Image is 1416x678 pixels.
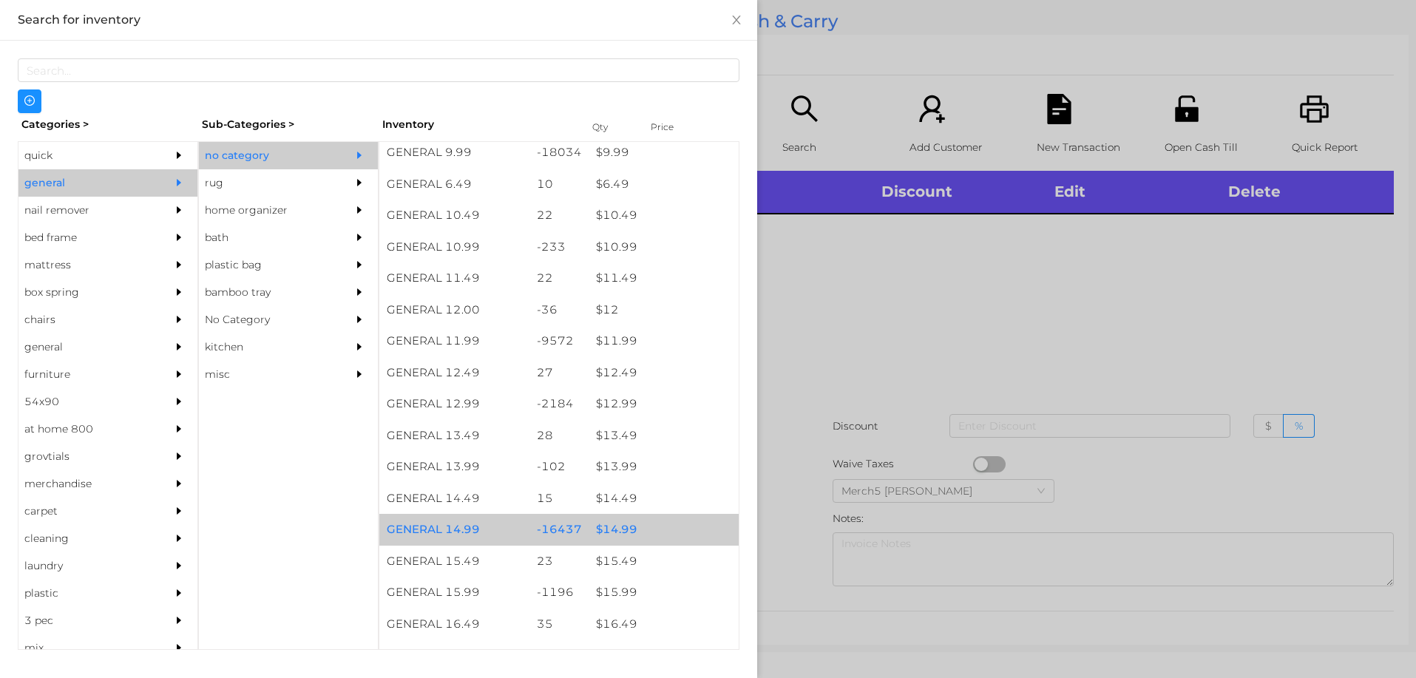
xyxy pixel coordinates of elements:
div: $ 15.99 [589,577,739,608]
div: 27 [529,357,589,389]
div: bed frame [18,224,153,251]
div: kitchen [199,333,333,361]
div: GENERAL 14.99 [379,514,529,546]
div: no category [199,142,333,169]
div: GENERAL 6.49 [379,169,529,200]
div: -2184 [529,388,589,420]
div: home organizer [199,197,333,224]
div: -102 [529,451,589,483]
div: GENERAL 16.99 [379,640,529,671]
div: nail remover [18,197,153,224]
i: icon: caret-right [174,150,184,160]
div: $ 11.49 [589,262,739,294]
i: icon: caret-right [354,369,365,379]
div: $ 16.99 [589,640,739,671]
div: 22 [529,200,589,231]
div: GENERAL 16.49 [379,608,529,640]
div: plastic bag [199,251,333,279]
div: Search for inventory [18,12,739,28]
i: icon: caret-right [174,533,184,543]
div: Price [647,117,706,138]
div: chairs [18,306,153,333]
i: icon: caret-right [174,260,184,270]
div: bath [199,224,333,251]
div: -9572 [529,325,589,357]
div: 10 [529,169,589,200]
i: icon: caret-right [354,150,365,160]
div: grovtials [18,443,153,470]
div: -1196 [529,577,589,608]
i: icon: caret-right [174,369,184,379]
div: 15 [529,483,589,515]
div: $ 14.99 [589,514,739,546]
i: icon: caret-right [354,287,365,297]
div: misc [199,361,333,388]
i: icon: caret-right [174,643,184,653]
i: icon: caret-right [174,478,184,489]
i: icon: caret-right [354,232,365,243]
i: icon: caret-right [174,588,184,598]
div: $ 6.49 [589,169,739,200]
i: icon: caret-right [354,205,365,215]
div: quick [18,142,153,169]
div: Inventory [382,117,574,132]
div: Qty [589,117,633,138]
div: $ 16.49 [589,608,739,640]
div: 35 [529,608,589,640]
div: rug [199,169,333,197]
div: GENERAL 12.99 [379,388,529,420]
div: 23 [529,546,589,577]
div: box spring [18,279,153,306]
div: GENERAL 12.00 [379,294,529,326]
i: icon: caret-right [174,424,184,434]
div: carpet [18,498,153,525]
div: mattress [18,251,153,279]
div: 3 pec [18,607,153,634]
div: GENERAL 13.99 [379,451,529,483]
div: $ 12 [589,294,739,326]
div: plastic [18,580,153,607]
div: 28 [529,420,589,452]
div: $ 13.49 [589,420,739,452]
div: No Category [199,306,333,333]
div: -16437 [529,514,589,546]
div: $ 10.49 [589,200,739,231]
div: furniture [18,361,153,388]
i: icon: caret-right [174,287,184,297]
i: icon: caret-right [174,232,184,243]
i: icon: caret-right [354,314,365,325]
div: -233 [529,231,589,263]
div: at home 800 [18,416,153,443]
div: GENERAL 11.99 [379,325,529,357]
div: GENERAL 10.99 [379,231,529,263]
div: merchandise [18,470,153,498]
input: Search... [18,58,739,82]
div: 54x90 [18,388,153,416]
div: -36 [529,294,589,326]
div: 22 [529,262,589,294]
i: icon: close [731,14,742,26]
div: $ 9.99 [589,137,739,169]
div: $ 11.99 [589,325,739,357]
i: icon: caret-right [174,396,184,407]
div: Categories > [18,113,198,136]
div: general [18,333,153,361]
div: bamboo tray [199,279,333,306]
div: -636 [529,640,589,671]
div: GENERAL 13.49 [379,420,529,452]
i: icon: caret-right [354,260,365,270]
div: GENERAL 10.49 [379,200,529,231]
div: $ 10.99 [589,231,739,263]
div: general [18,169,153,197]
div: GENERAL 15.49 [379,546,529,577]
div: GENERAL 12.49 [379,357,529,389]
div: Sub-Categories > [198,113,379,136]
div: $ 15.49 [589,546,739,577]
div: cleaning [18,525,153,552]
i: icon: caret-right [174,451,184,461]
i: icon: caret-right [174,506,184,516]
div: GENERAL 15.99 [379,577,529,608]
button: icon: plus-circle [18,89,41,113]
i: icon: caret-right [174,177,184,188]
i: icon: caret-right [174,560,184,571]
